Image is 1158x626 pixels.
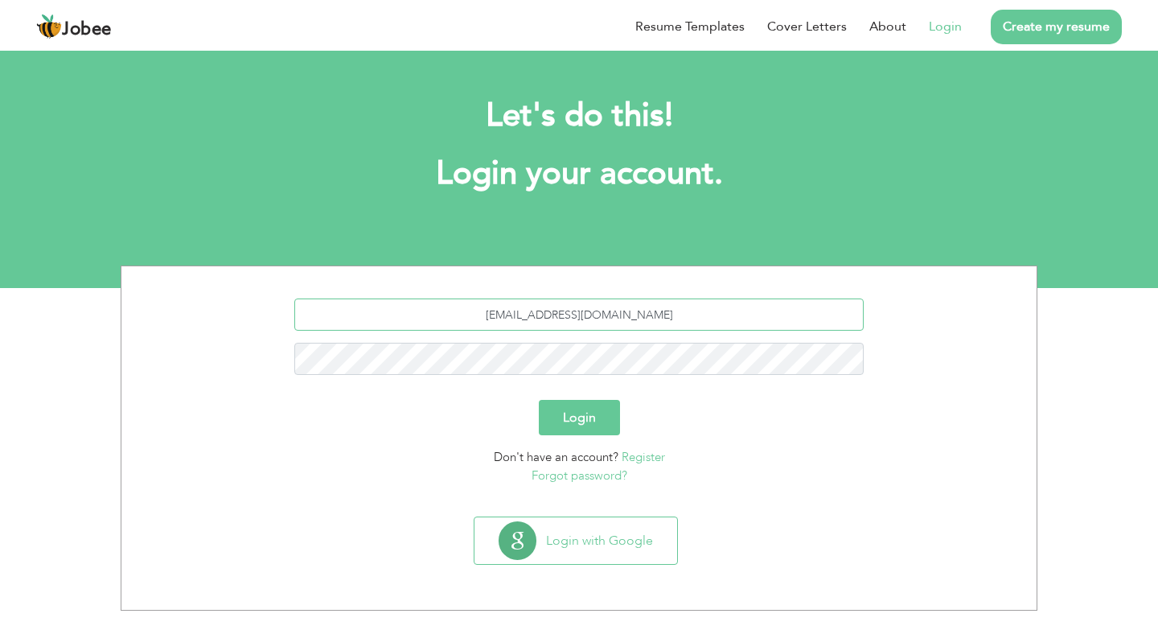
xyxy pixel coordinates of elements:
[494,449,618,465] span: Don't have an account?
[145,95,1013,137] h2: Let's do this!
[767,17,847,36] a: Cover Letters
[145,153,1013,195] h1: Login your account.
[869,17,906,36] a: About
[929,17,962,36] a: Login
[532,467,627,484] a: Forgot password?
[62,21,112,39] span: Jobee
[36,14,112,39] a: Jobee
[294,299,864,331] input: Email
[635,17,745,36] a: Resume Templates
[991,10,1122,44] a: Create my resume
[474,517,677,564] button: Login with Google
[622,449,665,465] a: Register
[36,14,62,39] img: jobee.io
[539,400,620,435] button: Login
